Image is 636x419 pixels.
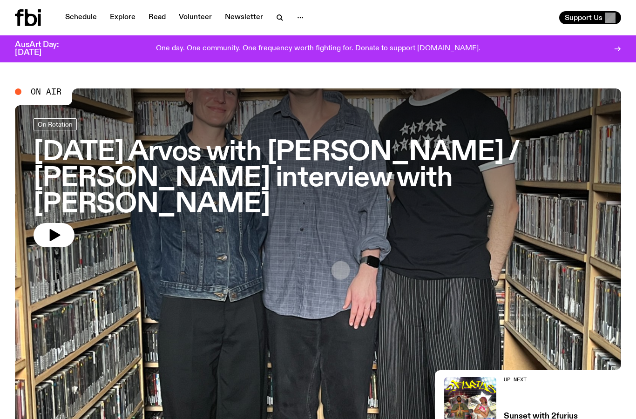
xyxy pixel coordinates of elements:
h3: [DATE] Arvos with [PERSON_NAME] / [PERSON_NAME] interview with [PERSON_NAME] [34,140,602,217]
h2: Up Next [504,377,578,382]
p: One day. One community. One frequency worth fighting for. Donate to support [DOMAIN_NAME]. [156,45,480,53]
a: Schedule [60,11,102,24]
a: Newsletter [219,11,269,24]
button: Support Us [559,11,621,24]
a: On Rotation [34,118,77,130]
a: Read [143,11,171,24]
a: Explore [104,11,141,24]
span: Support Us [565,14,602,22]
span: On Air [31,88,61,96]
h3: AusArt Day: [DATE] [15,41,74,57]
a: [DATE] Arvos with [PERSON_NAME] / [PERSON_NAME] interview with [PERSON_NAME] [34,118,602,247]
span: On Rotation [38,121,73,128]
a: Volunteer [173,11,217,24]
